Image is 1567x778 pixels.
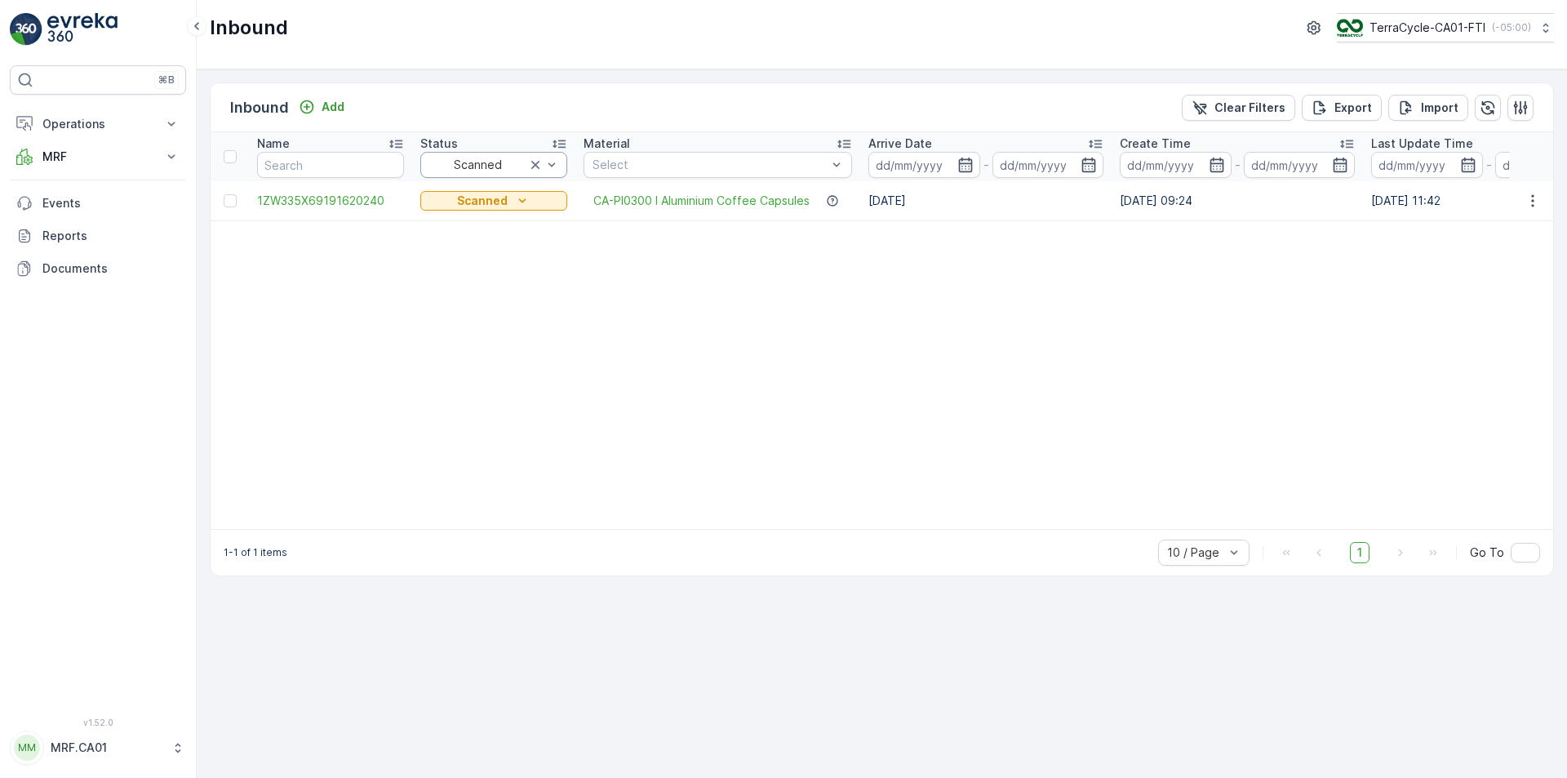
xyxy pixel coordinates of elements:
input: dd/mm/yyyy [868,152,980,178]
button: Clear Filters [1182,95,1295,121]
img: logo [10,13,42,46]
p: Add [322,99,344,115]
input: Search [257,152,404,178]
button: TerraCycle-CA01-FTI(-05:00) [1337,13,1554,42]
button: Scanned [420,191,567,211]
p: Status [420,136,458,152]
p: Scanned [457,193,508,209]
a: Documents [10,252,186,285]
p: Events [42,195,180,211]
input: dd/mm/yyyy [1120,152,1232,178]
button: MMMRF.CA01 [10,731,186,765]
a: CA-PI0300 I Aluminium Coffee Capsules [593,193,810,209]
a: 1ZW335X69191620240 [257,193,404,209]
td: [DATE] 09:24 [1112,181,1363,220]
input: dd/mm/yyyy [1371,152,1483,178]
div: MM [14,735,40,761]
p: Name [257,136,290,152]
span: Go To [1470,545,1504,561]
button: Add [292,97,351,117]
p: Documents [42,260,180,277]
p: - [983,155,989,175]
td: [DATE] [860,181,1112,220]
p: - [1486,155,1492,175]
p: Operations [42,116,153,132]
button: Operations [10,108,186,140]
button: Export [1302,95,1382,121]
p: MRF [42,149,153,165]
button: Import [1388,95,1468,121]
p: Import [1421,100,1458,116]
p: Clear Filters [1214,100,1285,116]
p: Create Time [1120,136,1191,152]
p: Select [593,157,827,173]
p: Export [1334,100,1372,116]
img: TC_BVHiTW6.png [1337,19,1363,37]
p: Arrive Date [868,136,932,152]
p: Inbound [210,15,288,41]
input: dd/mm/yyyy [992,152,1104,178]
p: - [1235,155,1241,175]
span: v 1.52.0 [10,718,186,727]
p: 1-1 of 1 items [224,546,287,559]
p: Reports [42,228,180,244]
div: Toggle Row Selected [224,194,237,207]
img: logo_light-DOdMpM7g.png [47,13,118,46]
p: ⌘B [158,73,175,87]
button: MRF [10,140,186,173]
p: ( -05:00 ) [1492,21,1531,34]
p: Inbound [230,96,289,119]
p: MRF.CA01 [51,740,163,756]
p: Last Update Time [1371,136,1473,152]
p: Material [584,136,630,152]
span: 1 [1350,542,1369,563]
input: dd/mm/yyyy [1244,152,1356,178]
a: Events [10,187,186,220]
a: Reports [10,220,186,252]
p: TerraCycle-CA01-FTI [1369,20,1485,36]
